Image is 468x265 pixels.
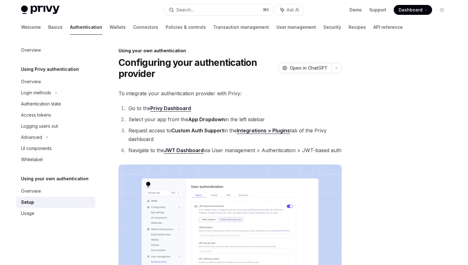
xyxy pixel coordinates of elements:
[16,143,95,154] a: UI components
[16,154,95,165] a: Whitelabel
[150,105,191,111] strong: Privy Dashboard
[21,145,52,152] div: UI components
[16,98,95,109] a: Authentication state
[171,127,224,134] strong: Custom Auth Support
[399,7,422,13] span: Dashboard
[16,121,95,132] a: Logging users out
[21,187,41,195] div: Overview
[16,208,95,219] a: Usage
[21,156,43,163] div: Whitelabel
[21,199,34,206] div: Setup
[237,127,290,134] a: Integrations > Plugins
[21,6,59,14] img: light logo
[394,5,432,15] a: Dashboard
[16,197,95,208] a: Setup
[276,4,303,15] button: Ask AI
[323,20,341,35] a: Security
[188,116,225,122] strong: App Dropdown
[127,126,342,143] li: Request access to in the tab of the Privy dashboard
[110,20,126,35] a: Wallets
[276,20,316,35] a: User management
[287,7,299,13] span: Ask AI
[21,100,61,108] div: Authentication state
[133,20,158,35] a: Connectors
[21,175,89,182] h5: Using your own authentication
[119,57,276,79] h1: Configuring your authentication provider
[278,63,331,73] button: Open in ChatGPT
[349,20,366,35] a: Recipes
[437,5,447,15] button: Toggle dark mode
[21,46,41,54] div: Overview
[21,122,58,130] div: Logging users out
[16,76,95,87] a: Overview
[21,20,41,35] a: Welcome
[150,105,191,112] a: Privy Dashboard
[176,6,194,14] div: Search...
[127,115,342,124] li: Select your app from the in the left sidebar
[127,104,342,113] li: Go to the
[127,146,342,155] li: Navigate to the via User management > Authentication > JWT-based auth
[16,45,95,56] a: Overview
[70,20,102,35] a: Authentication
[290,65,327,71] span: Open in ChatGPT
[21,66,79,73] h5: Using Privy authentication
[21,134,42,141] div: Advanced
[16,109,95,121] a: Access tokens
[21,78,41,85] div: Overview
[165,4,273,15] button: Search...⌘K
[166,20,206,35] a: Policies & controls
[21,89,51,96] div: Login methods
[369,7,386,13] a: Support
[48,20,63,35] a: Basics
[349,7,362,13] a: Demo
[119,89,342,98] span: To integrate your authentication provider with Privy:
[263,7,269,12] span: ⌘ K
[373,20,403,35] a: API reference
[21,111,51,119] div: Access tokens
[213,20,269,35] a: Transaction management
[16,186,95,197] a: Overview
[164,147,204,154] a: JWT Dashboard
[119,48,342,54] div: Using your own authentication
[21,210,34,217] div: Usage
